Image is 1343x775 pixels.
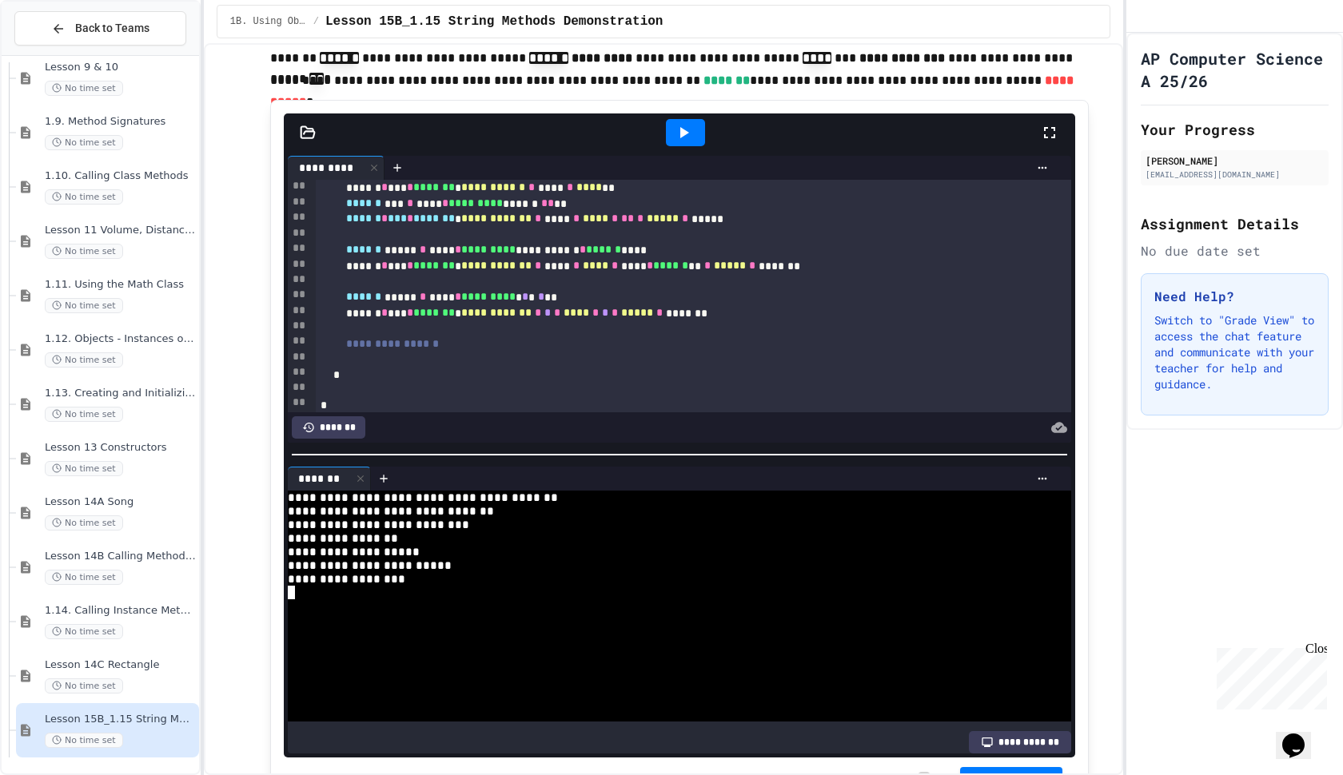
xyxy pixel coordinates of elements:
[313,15,319,28] span: /
[45,61,196,74] span: Lesson 9 & 10
[45,570,123,585] span: No time set
[1141,213,1329,235] h2: Assignment Details
[45,115,196,129] span: 1.9. Method Signatures
[45,550,196,563] span: Lesson 14B Calling Methods with Parameters
[45,244,123,259] span: No time set
[45,169,196,183] span: 1.10. Calling Class Methods
[1141,241,1329,260] div: No due date set
[45,189,123,205] span: No time set
[45,733,123,748] span: No time set
[45,441,196,455] span: Lesson 13 Constructors
[45,224,196,237] span: Lesson 11 Volume, Distance, & Quadratic Formula
[45,461,123,476] span: No time set
[45,407,123,422] span: No time set
[1141,47,1329,92] h1: AP Computer Science A 25/26
[45,515,123,531] span: No time set
[325,12,663,31] span: Lesson 15B_1.15 String Methods Demonstration
[45,81,123,96] span: No time set
[1146,169,1324,181] div: [EMAIL_ADDRESS][DOMAIN_NAME]
[45,278,196,292] span: 1.11. Using the Math Class
[6,6,110,101] div: Chat with us now!Close
[1146,153,1324,168] div: [PERSON_NAME]
[45,678,123,694] span: No time set
[75,20,149,37] span: Back to Teams
[45,298,123,313] span: No time set
[45,332,196,346] span: 1.12. Objects - Instances of Classes
[45,495,196,509] span: Lesson 14A Song
[45,352,123,368] span: No time set
[1276,711,1327,759] iframe: chat widget
[45,658,196,672] span: Lesson 14C Rectangle
[45,624,123,639] span: No time set
[1154,287,1315,306] h3: Need Help?
[1210,642,1327,709] iframe: chat widget
[45,387,196,400] span: 1.13. Creating and Initializing Objects: Constructors
[45,135,123,150] span: No time set
[1154,312,1315,392] p: Switch to "Grade View" to access the chat feature and communicate with your teacher for help and ...
[45,713,196,726] span: Lesson 15B_1.15 String Methods Demonstration
[14,11,186,46] button: Back to Teams
[45,604,196,618] span: 1.14. Calling Instance Methods
[230,15,307,28] span: 1B. Using Objects and Methods
[1141,118,1329,141] h2: Your Progress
